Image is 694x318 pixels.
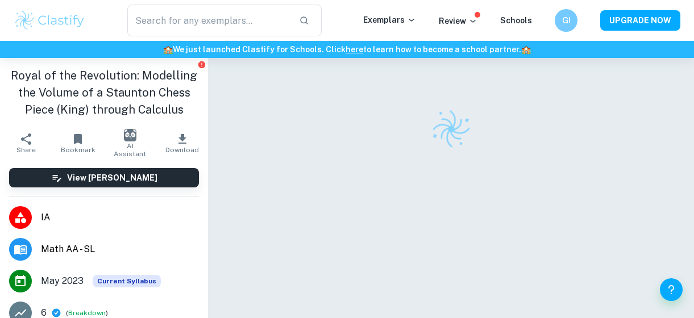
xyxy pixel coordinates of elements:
a: here [346,45,363,54]
div: This exemplar is based on the current syllabus. Feel free to refer to it for inspiration/ideas wh... [93,275,161,287]
button: View [PERSON_NAME] [9,168,199,187]
button: Download [156,127,209,159]
span: Current Syllabus [93,275,161,287]
span: IA [41,211,199,224]
p: Exemplars [363,14,416,26]
span: May 2023 [41,274,84,288]
span: Share [16,146,36,154]
span: AI Assistant [111,142,149,158]
span: Bookmark [61,146,95,154]
button: UPGRADE NOW [600,10,680,31]
span: 🏫 [163,45,173,54]
button: GI [555,9,577,32]
img: Clastify logo [427,104,475,153]
a: Schools [500,16,532,25]
h6: We just launched Clastify for Schools. Click to learn how to become a school partner. [2,43,692,56]
h1: Royal of the Revolution: Modelling the Volume of a Staunton Chess Piece (King) through Calculus [9,67,199,118]
h6: GI [560,14,573,27]
img: AI Assistant [124,129,136,141]
span: Download [165,146,199,154]
img: Clastify logo [14,9,86,32]
input: Search for any exemplars... [127,5,290,36]
h6: View [PERSON_NAME] [67,171,157,184]
button: Bookmark [52,127,105,159]
button: Breakdown [68,308,106,318]
span: Math AA - SL [41,242,199,256]
p: Review [439,15,477,27]
button: Report issue [197,60,206,69]
span: 🏫 [521,45,531,54]
button: Help and Feedback [660,278,683,301]
button: AI Assistant [104,127,156,159]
